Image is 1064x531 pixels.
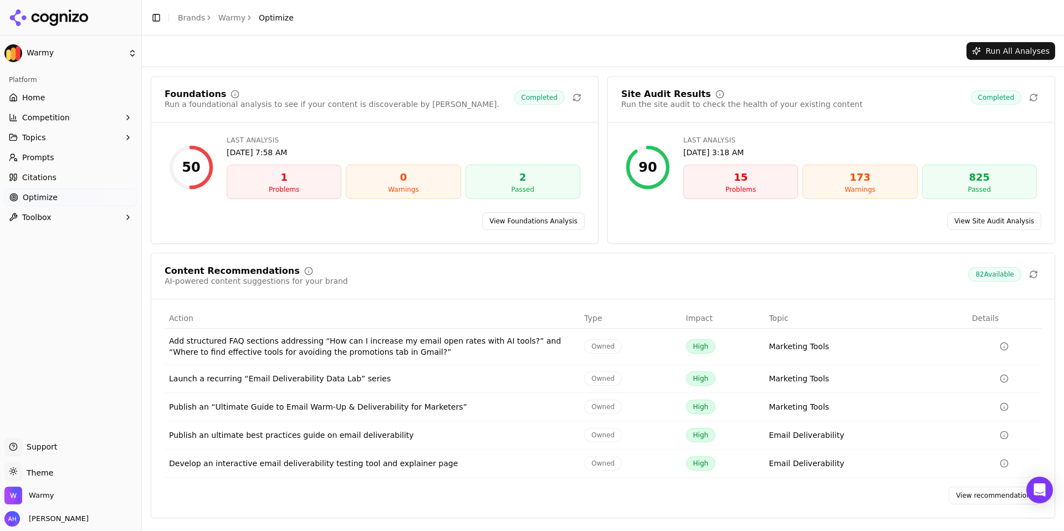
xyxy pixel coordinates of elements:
span: Prompts [22,152,54,163]
div: Data table [165,308,1041,478]
span: Theme [22,468,53,477]
a: Citations [4,169,137,186]
button: Open user button [4,511,89,527]
div: Impact [686,313,760,324]
span: Competition [22,112,70,123]
span: Optimize [23,192,58,203]
button: Toolbox [4,208,137,226]
span: Warmy [29,491,54,501]
span: Home [22,92,45,103]
span: Warmy [27,48,124,58]
img: Warmy [4,487,22,504]
button: Run All Analyses [966,42,1055,60]
span: [PERSON_NAME] [24,514,89,524]
div: Platform [4,71,137,89]
div: Topic [769,313,963,324]
div: Open Intercom Messenger [1026,477,1053,503]
img: Armando Hysenaj [4,511,20,527]
a: Optimize [4,188,137,206]
a: Prompts [4,149,137,166]
button: Topics [4,129,137,146]
span: Support [22,441,57,452]
button: Competition [4,109,137,126]
img: Warmy [4,44,22,62]
span: Topics [22,132,46,143]
div: Type [584,313,677,324]
span: Toolbox [22,212,52,223]
div: Action [169,313,575,324]
span: Citations [22,172,57,183]
button: Open organization switcher [4,487,54,504]
a: Home [4,89,137,106]
div: Details [972,313,1037,324]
